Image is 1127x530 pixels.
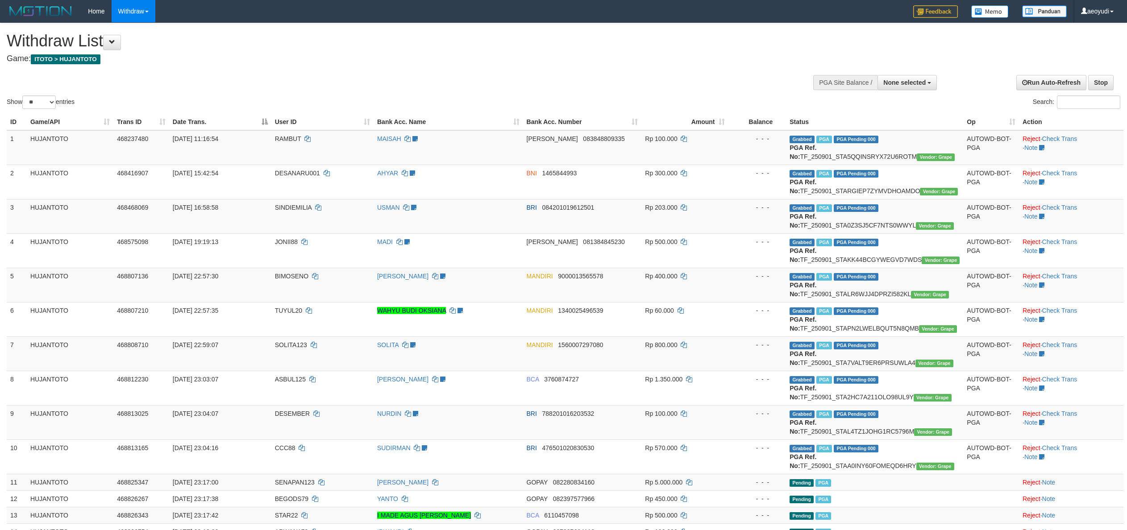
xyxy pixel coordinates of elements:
[1042,444,1077,451] a: Check Trans
[1023,341,1040,348] a: Reject
[275,376,306,383] span: ASBUL125
[645,170,677,177] span: Rp 300.000
[732,511,783,520] div: - - -
[523,114,642,130] th: Bank Acc. Number: activate to sort column ascending
[113,114,169,130] th: Trans ID: activate to sort column ascending
[275,444,295,451] span: CCC88
[527,170,537,177] span: BNI
[877,75,937,90] button: None selected
[275,512,298,519] span: STAR22
[790,136,815,143] span: Grabbed
[816,445,832,452] span: Marked by aeonel
[1057,95,1120,109] input: Search:
[645,444,677,451] span: Rp 570.000
[816,273,832,281] span: Marked by aeonel
[173,341,218,348] span: [DATE] 22:59:07
[732,169,783,178] div: - - -
[117,479,148,486] span: 468825347
[786,130,963,165] td: TF_250901_STA5QQINSRYX72U6ROTM
[1019,199,1123,233] td: · ·
[527,512,539,519] span: BCA
[645,135,677,142] span: Rp 100.000
[790,213,816,229] b: PGA Ref. No:
[1024,350,1038,357] a: Note
[558,341,603,348] span: Copy 1560007297080 to clipboard
[527,479,548,486] span: GOPAY
[377,444,411,451] a: SUDIRMAN
[1019,490,1123,507] td: ·
[275,479,315,486] span: SENAPAN123
[1042,238,1077,245] a: Check Trans
[173,376,218,383] span: [DATE] 23:03:07
[544,512,579,519] span: Copy 6110457098 to clipboard
[173,410,218,417] span: [DATE] 23:04:07
[790,307,815,315] span: Grabbed
[377,512,471,519] a: I MADE AGUS [PERSON_NAME]
[377,307,446,314] a: WAHYU BUDI OKSIANA
[527,135,578,142] span: [PERSON_NAME]
[7,95,75,109] label: Show entries
[553,479,595,486] span: Copy 082280834160 to clipboard
[1024,247,1038,254] a: Note
[914,428,952,436] span: Vendor URL: https://settle31.1velocity.biz
[583,238,624,245] span: Copy 081384845230 to clipboard
[7,233,27,268] td: 4
[173,170,218,177] span: [DATE] 15:42:54
[1033,95,1120,109] label: Search:
[377,495,398,502] a: YANTO
[786,199,963,233] td: TF_250901_STA0Z3SJ5CF7NTS0WWYL
[1024,282,1038,289] a: Note
[1042,495,1056,502] a: Note
[377,204,400,211] a: USMAN
[732,494,783,503] div: - - -
[527,444,537,451] span: BRI
[7,268,27,302] td: 5
[1042,307,1077,314] a: Check Trans
[542,410,595,417] span: Copy 788201016203532 to clipboard
[1019,336,1123,371] td: · ·
[117,444,148,451] span: 468813165
[1019,233,1123,268] td: · ·
[834,273,878,281] span: PGA Pending
[275,495,308,502] span: BEGODS79
[1042,170,1077,177] a: Check Trans
[527,495,548,502] span: GOPAY
[117,495,148,502] span: 468826267
[816,342,832,349] span: Marked by aeonel
[377,479,428,486] a: [PERSON_NAME]
[275,204,312,211] span: SINDIEMILIA
[790,204,815,212] span: Grabbed
[377,376,428,383] a: [PERSON_NAME]
[790,282,816,298] b: PGA Ref. No:
[275,307,302,314] span: TUYUL20
[117,238,148,245] span: 468575098
[117,135,148,142] span: 468237480
[790,496,814,503] span: Pending
[27,371,113,405] td: HUJANTOTO
[816,204,832,212] span: Marked by aeokris
[834,170,878,178] span: PGA Pending
[173,479,218,486] span: [DATE] 23:17:00
[916,463,954,470] span: Vendor URL: https://settle31.1velocity.biz
[1022,5,1067,17] img: panduan.png
[1024,144,1038,151] a: Note
[790,342,815,349] span: Grabbed
[1019,474,1123,490] td: ·
[1023,444,1040,451] a: Reject
[645,204,677,211] span: Rp 203.000
[1023,238,1040,245] a: Reject
[834,307,878,315] span: PGA Pending
[275,238,298,245] span: JONII88
[7,371,27,405] td: 8
[1016,75,1086,90] a: Run Auto-Refresh
[815,479,831,487] span: Marked by aeofett
[527,376,539,383] span: BCA
[914,394,952,402] span: Vendor URL: https://settle31.1velocity.biz
[786,114,963,130] th: Status
[527,341,553,348] span: MANDIRI
[919,325,957,333] span: Vendor URL: https://settle31.1velocity.biz
[117,410,148,417] span: 468813025
[27,302,113,336] td: HUJANTOTO
[645,307,674,314] span: Rp 60.000
[7,32,742,50] h1: Withdraw List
